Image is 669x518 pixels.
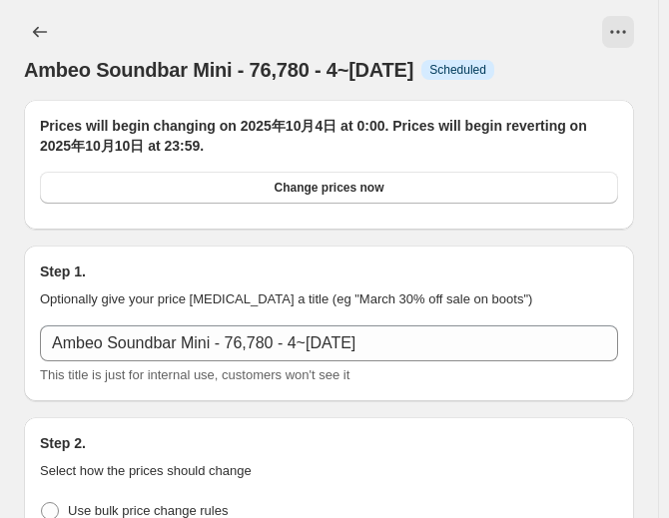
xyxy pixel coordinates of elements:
[40,172,618,204] button: Change prices now
[602,16,634,48] button: View actions for Ambeo Soundbar Mini - 76,780 - 4~10 Oct
[40,116,618,156] h2: Prices will begin changing on 2025年10月4日 at 0:00. Prices will begin reverting on 2025年10月10日 at 2...
[24,59,413,81] span: Ambeo Soundbar Mini - 76,780 - 4~[DATE]
[24,16,56,48] button: Price change jobs
[40,325,618,361] input: 30% off holiday sale
[40,289,618,309] p: Optionally give your price [MEDICAL_DATA] a title (eg "March 30% off sale on boots")
[429,62,486,78] span: Scheduled
[40,461,618,481] p: Select how the prices should change
[40,367,349,382] span: This title is just for internal use, customers won't see it
[40,433,618,453] h2: Step 2.
[274,180,383,196] span: Change prices now
[40,261,618,281] h2: Step 1.
[68,503,228,518] span: Use bulk price change rules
